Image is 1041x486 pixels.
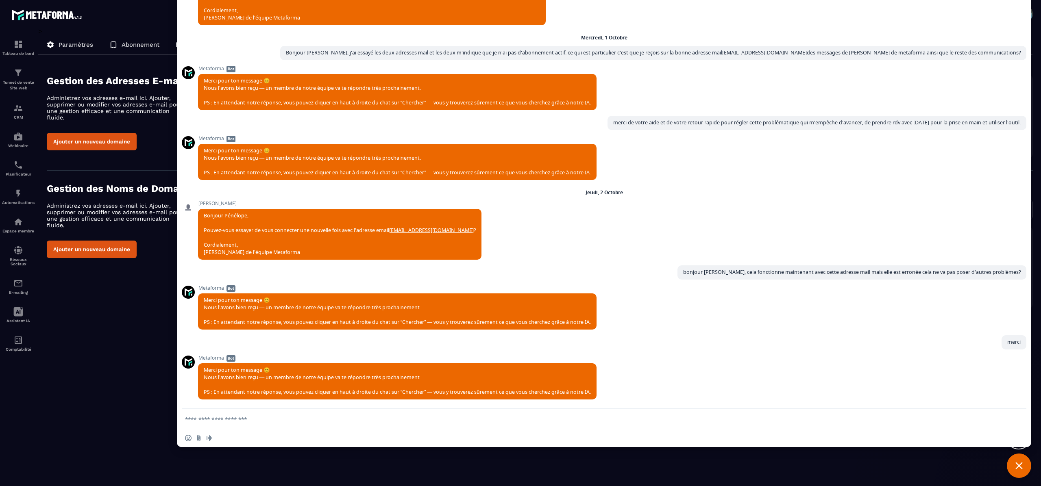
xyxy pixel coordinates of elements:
div: Jeudi, 2 Octobre [586,190,623,195]
img: scheduler [13,160,23,170]
span: [PERSON_NAME] [198,201,481,206]
span: Merci pour ton message 😊 Nous l’avons bien reçu — un membre de notre équipe va te répondre très p... [204,367,591,395]
p: Tableau de bord [2,51,35,56]
span: Merci pour ton message 😊 Nous l’avons bien reçu — un membre de notre équipe va te répondre très p... [204,147,591,176]
span: Bot [226,66,235,72]
span: Metaforma [198,285,597,291]
a: formationformationCRM [2,97,35,126]
div: Fermer le chat [1007,453,1031,478]
a: formationformationTunnel de vente Site web [2,62,35,97]
span: Bot [226,285,235,292]
p: Réseaux Sociaux [2,257,35,266]
img: automations [13,217,23,227]
span: Metaforma [198,136,597,141]
img: automations [13,132,23,141]
div: Mercredi, 1 Octobre [581,35,627,40]
p: CRM [2,115,35,119]
span: merci de votre aide et de votre retour rapide pour régler cette problématique qui m'empêche d'ava... [613,119,1021,126]
p: Automatisations [2,200,35,205]
p: Planificateur [2,172,35,176]
p: Administrez vos adresses e-mail ici. Ajouter, supprimer ou modifier vos adresses e-mail pour une ... [47,202,189,228]
img: social-network [13,245,23,255]
h4: Gestion des Noms de Domaine [47,183,441,194]
p: E-mailing [2,290,35,295]
p: Espace membre [2,229,35,233]
img: formation [13,103,23,113]
img: formation [13,39,23,49]
img: email [13,278,23,288]
p: Abonnement [122,41,159,48]
a: emailemailE-mailing [2,272,35,301]
textarea: Entrez votre message... [185,416,1005,423]
p: Paramètres [59,41,93,48]
img: formation [13,68,23,78]
span: Merci pour ton message 😊 Nous l’avons bien reçu — un membre de notre équipe va te répondre très p... [204,297,591,325]
span: Message audio [206,435,213,441]
span: Insérer un emoji [185,435,192,441]
button: Ajouter un nouveau domaine [47,241,137,258]
div: > [38,27,1033,321]
span: Bot [226,355,235,362]
p: Tunnel de vente Site web [2,80,35,91]
a: formationformationTableau de bord [2,33,35,62]
span: Bonjour [PERSON_NAME], j'ai essayé les deux adresses mail et les deux m'indique que je n'ai pas d... [286,49,1021,56]
span: Envoyer un fichier [196,435,202,441]
h4: Gestion des Adresses E-mail [47,75,441,87]
a: automationsautomationsAutomatisations [2,182,35,211]
img: automations [13,189,23,198]
span: Bot [226,136,235,142]
span: Metaforma [198,355,597,361]
span: merci [1007,338,1021,345]
a: [EMAIL_ADDRESS][DOMAIN_NAME] [389,227,474,234]
button: Ajouter un nouveau domaine [47,133,137,150]
a: accountantaccountantComptabilité [2,329,35,358]
span: bonjour [PERSON_NAME], cela fonctionne maintenant avec cette adresse mail mais elle est erronée c... [683,269,1021,276]
a: automationsautomationsWebinaire [2,126,35,154]
span: Merci pour ton message 😊 Nous l’avons bien reçu — un membre de notre équipe va te répondre très p... [204,77,591,106]
span: Metaforma [198,66,597,72]
a: social-networksocial-networkRéseaux Sociaux [2,239,35,272]
img: accountant [13,335,23,345]
img: logo [11,7,85,22]
p: Comptabilité [2,347,35,351]
a: Assistant IA [2,301,35,329]
a: automationsautomationsEspace membre [2,211,35,239]
p: Administrez vos adresses e-mail ici. Ajouter, supprimer ou modifier vos adresses e-mail pour une ... [47,95,189,121]
p: Webinaire [2,143,35,148]
a: schedulerschedulerPlanificateur [2,154,35,182]
span: Bonjour Pénélope, Pouvez-vous essayer de vous connecter une nouvelle fois avec l'adresse email ? ... [204,212,476,256]
a: [EMAIL_ADDRESS][DOMAIN_NAME] [722,49,807,56]
p: Assistant IA [2,319,35,323]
